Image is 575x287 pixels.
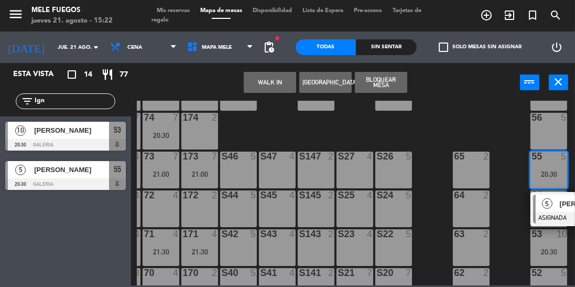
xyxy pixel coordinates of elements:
div: 5 [561,152,567,161]
div: 56 [531,113,532,122]
span: 10 [15,125,26,136]
div: 2 [483,190,490,200]
span: 5 [15,165,26,175]
div: 21:30 [143,248,179,256]
span: fiber_manual_record [275,35,281,41]
span: Pre-acceso [349,8,387,14]
div: 21:00 [181,171,218,178]
input: Filtrar por nombre... [34,95,115,107]
span: Cena [127,45,142,50]
div: 2 [328,152,334,161]
div: S22 [376,229,377,239]
i: add_circle_outline [480,9,493,22]
div: 5 [406,190,412,200]
div: 20:30 [530,248,567,256]
div: 5 [251,268,257,278]
div: 5 [561,113,567,122]
div: 4 [173,229,179,239]
div: S20 [376,268,377,278]
span: 53 [114,124,121,136]
div: 2 [328,229,334,239]
i: power_settings_new [550,41,563,54]
div: 2 [212,113,218,122]
div: S23 [338,229,338,239]
div: 4 [212,229,218,239]
div: 2 [328,190,334,200]
div: 4 [134,152,140,161]
span: 5 [542,198,552,209]
span: pending_actions [263,41,276,54]
div: S26 [376,152,377,161]
div: 5 [406,152,412,161]
span: [PERSON_NAME] [34,125,109,136]
div: 55 [531,152,532,161]
div: 2 [483,268,490,278]
div: 7 [134,113,140,122]
div: 53 [531,229,532,239]
span: Lista de Espera [297,8,349,14]
div: 171 [182,229,183,239]
button: power_input [520,75,539,90]
button: close [549,75,568,90]
div: Todas [296,39,356,55]
div: 7 [406,268,412,278]
div: 7 [173,113,179,122]
div: 4 [289,229,296,239]
button: WALK IN [244,72,296,93]
div: 21:30 [181,248,218,256]
i: arrow_drop_down [90,41,102,54]
i: exit_to_app [503,9,516,22]
div: 4 [367,152,373,161]
div: 4 [289,152,296,161]
div: 20:30 [143,132,179,139]
span: MAPA MELE [202,45,232,50]
i: filter_list [21,95,34,108]
i: turned_in_not [526,9,539,22]
i: search [549,9,562,22]
div: 4 [173,268,179,278]
div: 172 [182,190,183,200]
button: [GEOGRAPHIC_DATA] [299,72,352,93]
span: 77 [120,69,128,81]
div: S44 [221,190,222,200]
div: 7 [212,152,218,161]
div: Mele Fuegos [31,5,113,16]
div: S24 [376,190,377,200]
div: 2 [328,268,334,278]
div: 5 [561,268,567,278]
div: Sin sentar [356,39,417,55]
label: Solo mesas sin asignar [439,42,522,52]
i: menu [8,6,24,22]
div: S46 [221,152,222,161]
div: 4 [134,229,140,239]
div: S42 [221,229,222,239]
div: 4 [289,190,296,200]
span: 14 [84,69,92,81]
div: Esta vista [5,68,75,81]
span: Mapa de mesas [195,8,247,14]
i: power_input [524,76,536,88]
div: 173 [182,152,183,161]
span: 55 [114,163,121,176]
div: 5 [251,190,257,200]
span: Disponibilidad [247,8,297,14]
button: Bloquear Mesa [355,72,407,93]
span: Mis reservas [151,8,195,14]
div: 21:00 [143,171,179,178]
div: 2 [483,229,490,239]
i: restaurant [101,68,114,81]
div: S27 [338,152,338,161]
div: 4 [367,190,373,200]
div: jueves 21. agosto - 15:22 [31,16,113,26]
